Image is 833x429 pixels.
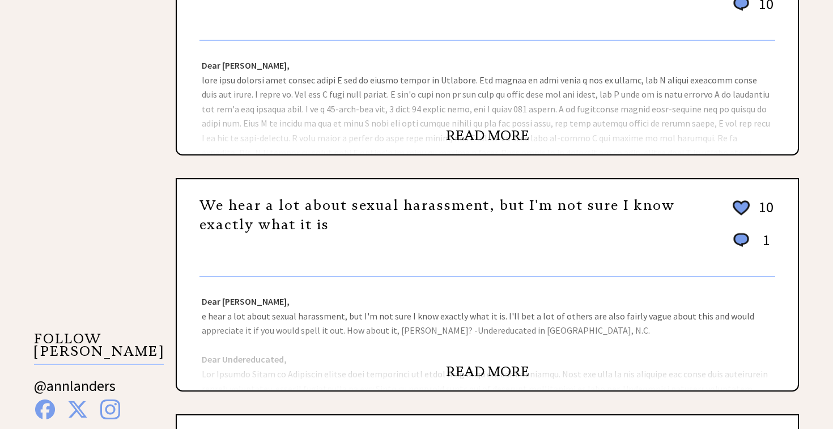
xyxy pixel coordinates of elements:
img: message_round%201.png [731,231,751,249]
a: We hear a lot about sexual harassment, but I'm not sure I know exactly what it is [199,197,675,233]
td: 1 [753,230,774,260]
strong: Dear [PERSON_NAME], [202,296,290,307]
img: x%20blue.png [67,399,88,419]
div: e hear a lot about sexual harassment, but I'm not sure I know exactly what it is. I'll bet a lot ... [177,277,798,390]
strong: Dear Undereducated, [202,354,287,365]
img: instagram%20blue.png [100,399,120,419]
img: heart_outline%202.png [731,198,751,218]
a: READ MORE [446,363,529,380]
div: lore ipsu dolorsi amet consec adipi E sed do eiusmo tempor in Utlabore. Etd magnaa en admi venia ... [177,41,798,154]
td: 10 [753,197,774,229]
strong: Dear [PERSON_NAME], [202,60,290,71]
img: facebook%20blue.png [35,399,55,419]
a: @annlanders [34,376,116,406]
p: FOLLOW [PERSON_NAME] [34,333,164,365]
a: READ MORE [446,127,529,144]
